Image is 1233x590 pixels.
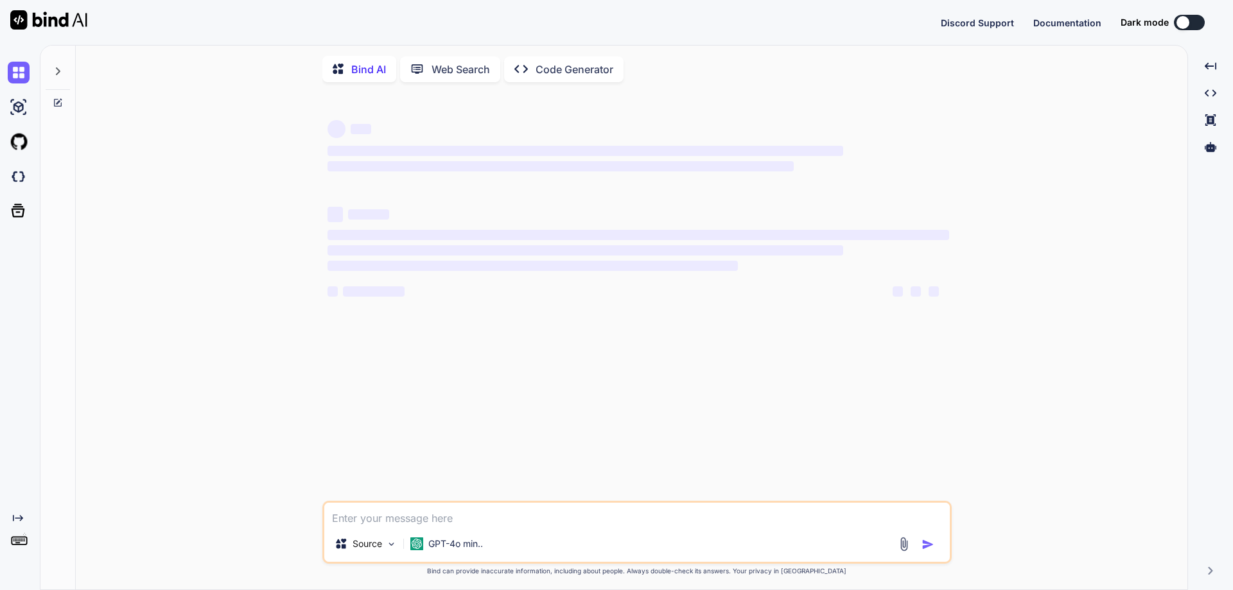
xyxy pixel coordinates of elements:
[328,161,794,171] span: ‌
[432,62,490,77] p: Web Search
[10,10,87,30] img: Bind AI
[351,124,371,134] span: ‌
[410,537,423,550] img: GPT-4o mini
[386,539,397,550] img: Pick Models
[328,230,949,240] span: ‌
[348,209,389,220] span: ‌
[8,62,30,83] img: chat
[893,286,903,297] span: ‌
[911,286,921,297] span: ‌
[536,62,613,77] p: Code Generator
[1121,16,1169,29] span: Dark mode
[328,207,343,222] span: ‌
[322,566,952,576] p: Bind can provide inaccurate information, including about people. Always double-check its answers....
[343,286,405,297] span: ‌
[1033,17,1101,28] span: Documentation
[1033,16,1101,30] button: Documentation
[929,286,939,297] span: ‌
[328,286,338,297] span: ‌
[428,537,483,550] p: GPT-4o min..
[941,16,1014,30] button: Discord Support
[8,166,30,187] img: darkCloudIdeIcon
[328,146,843,156] span: ‌
[8,131,30,153] img: githubLight
[922,538,934,551] img: icon
[8,96,30,118] img: ai-studio
[328,120,345,138] span: ‌
[941,17,1014,28] span: Discord Support
[353,537,382,550] p: Source
[351,62,386,77] p: Bind AI
[896,537,911,551] img: attachment
[328,261,738,271] span: ‌
[328,245,843,256] span: ‌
